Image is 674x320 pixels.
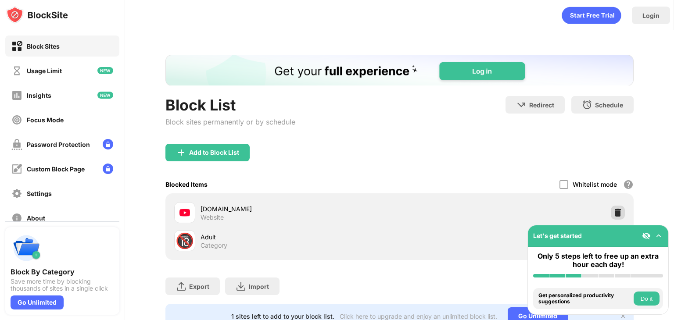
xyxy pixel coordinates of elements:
[201,232,399,242] div: Adult
[231,313,334,320] div: 1 sites left to add to your block list.
[165,117,295,126] div: Block sites permanently or by schedule
[642,12,660,19] div: Login
[562,7,621,24] div: animation
[11,213,22,224] img: about-off.svg
[179,207,190,218] img: favicons
[6,6,68,24] img: logo-blocksite.svg
[595,101,623,109] div: Schedule
[11,164,22,174] img: customize-block-page-off.svg
[165,96,295,114] div: Block List
[201,204,399,213] div: [DOMAIN_NAME]
[27,67,62,75] div: Usage Limit
[201,213,224,221] div: Website
[97,67,113,74] img: new-icon.svg
[654,231,663,240] img: omni-setup-toggle.svg
[340,313,497,320] div: Click here to upgrade and enjoy an unlimited block list.
[529,101,554,109] div: Redirect
[176,232,194,250] div: 🔞
[165,55,634,85] iframe: Banner
[642,231,651,240] img: eye-not-visible.svg
[27,190,52,197] div: Settings
[11,114,22,125] img: focus-off.svg
[11,267,114,276] div: Block By Category
[634,292,660,306] button: Do it
[11,278,114,292] div: Save more time by blocking thousands of sites in a single click
[27,214,45,222] div: About
[11,232,42,264] img: push-categories.svg
[27,92,51,99] div: Insights
[97,92,113,99] img: new-icon.svg
[27,116,64,124] div: Focus Mode
[538,292,631,305] div: Get personalized productivity suggestions
[11,41,22,52] img: block-on.svg
[11,90,22,101] img: insights-off.svg
[533,252,663,269] div: Only 5 steps left to free up an extra hour each day!
[11,188,22,199] img: settings-off.svg
[165,181,208,188] div: Blocked Items
[533,232,582,239] div: Let's get started
[11,65,22,76] img: time-usage-off.svg
[620,313,627,320] img: x-button.svg
[249,283,269,290] div: Import
[11,139,22,150] img: password-protection-off.svg
[189,283,209,290] div: Export
[573,181,617,188] div: Whitelist mode
[27,43,60,50] div: Block Sites
[201,242,227,249] div: Category
[103,164,113,174] img: lock-menu.svg
[27,165,85,173] div: Custom Block Page
[103,139,113,149] img: lock-menu.svg
[11,295,64,309] div: Go Unlimited
[27,141,90,148] div: Password Protection
[189,149,239,156] div: Add to Block List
